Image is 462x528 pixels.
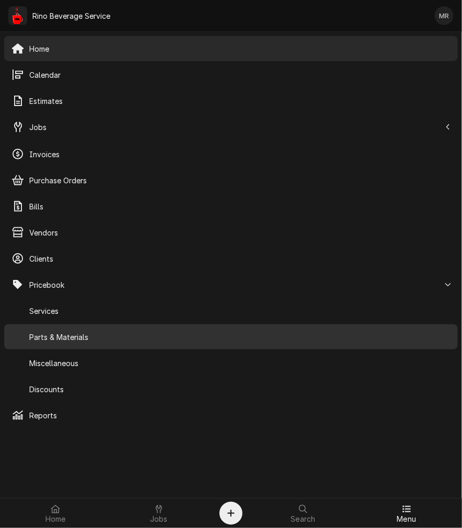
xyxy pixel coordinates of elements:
[355,501,458,526] a: Menu
[29,43,451,54] span: Home
[29,227,451,238] span: Vendors
[252,501,354,526] a: Search
[32,10,110,21] div: Rino Beverage Service
[108,501,210,526] a: Jobs
[4,272,458,297] a: Go to Pricebook
[4,220,458,245] a: Vendors
[435,6,454,25] div: MR
[45,515,66,524] span: Home
[29,149,451,160] span: Invoices
[4,350,458,376] a: Miscellaneous
[4,36,458,61] a: Home
[8,6,27,25] div: R
[291,515,316,524] span: Search
[4,62,458,87] a: Calendar
[4,246,458,271] a: Clients
[29,201,451,212] span: Bills
[29,69,451,80] span: Calendar
[397,515,417,524] span: Menu
[29,122,441,133] span: Jobs
[29,410,451,421] span: Reports
[29,332,451,343] span: Parts & Materials
[29,279,441,290] span: Pricebook
[4,403,458,428] a: Reports
[4,377,458,402] a: Discounts
[150,515,168,524] span: Jobs
[4,168,458,193] a: Purchase Orders
[4,114,458,139] a: Go to Jobs
[435,6,454,25] div: Melissa Rinehart's Avatar
[8,6,27,25] div: Rino Beverage Service's Avatar
[29,306,451,316] span: Services
[4,88,458,113] a: Estimates
[29,358,451,369] span: Miscellaneous
[29,253,451,264] span: Clients
[29,384,451,395] span: Discounts
[4,194,458,219] a: Bills
[4,501,107,526] a: Home
[4,324,458,349] a: Parts & Materials
[29,96,451,107] span: Estimates
[220,502,242,525] button: Create Object
[29,175,451,186] span: Purchase Orders
[4,298,458,323] a: Services
[4,142,458,167] a: Invoices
